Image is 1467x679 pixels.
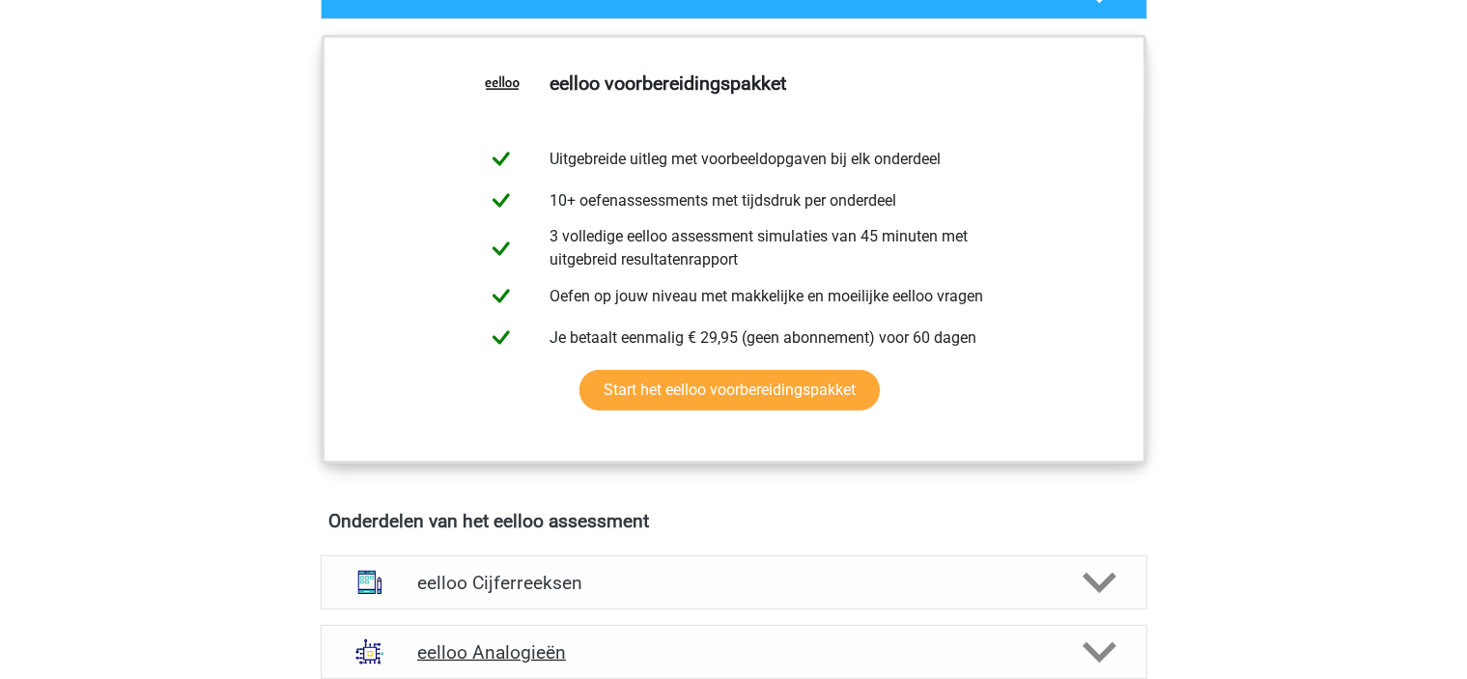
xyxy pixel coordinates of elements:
img: cijferreeksen [345,557,395,608]
a: cijferreeksen eelloo Cijferreeksen [313,555,1155,609]
a: Start het eelloo voorbereidingspakket [579,370,880,410]
h4: Onderdelen van het eelloo assessment [329,510,1139,532]
img: analogieen [345,627,395,677]
a: analogieen eelloo Analogieën [313,625,1155,679]
h4: eelloo Cijferreeksen [417,572,1050,594]
h4: eelloo Analogieën [417,641,1050,664]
